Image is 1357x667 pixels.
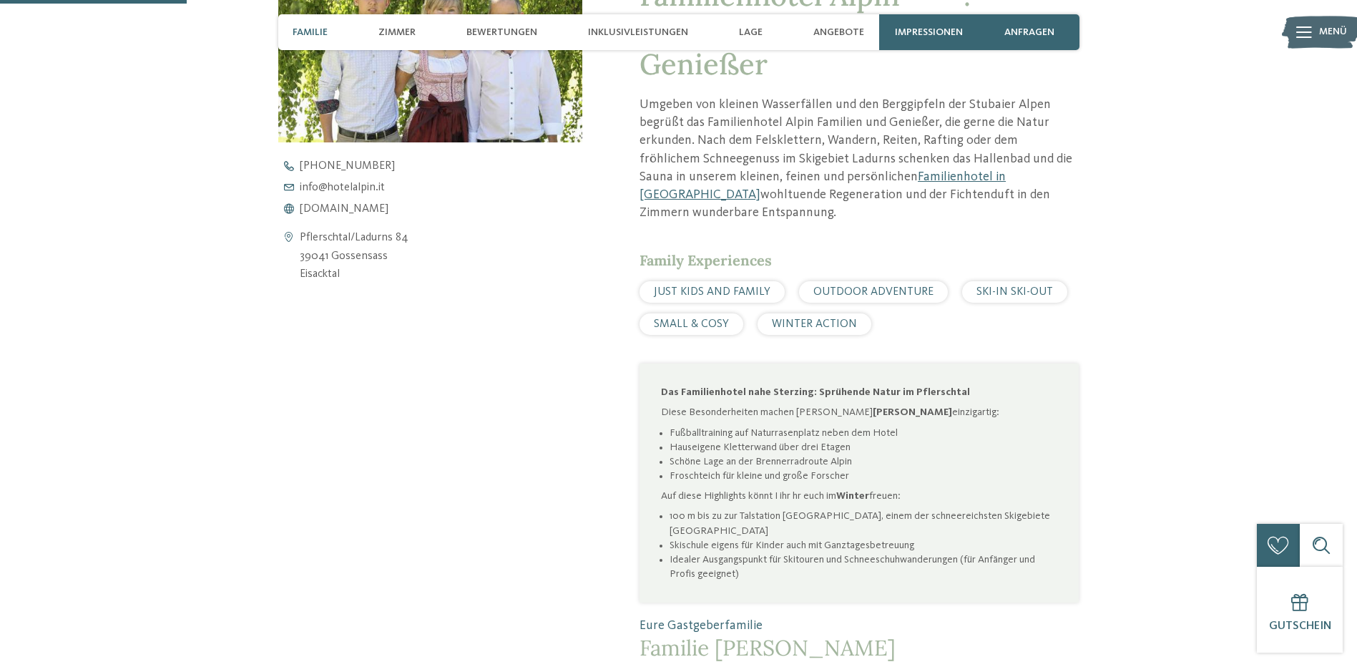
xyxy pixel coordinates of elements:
[640,96,1079,222] p: Umgeben von kleinen Wasserfällen und den Berggipfeln der Stubaier Alpen begrüßt das Familienhotel...
[670,440,1057,454] li: Hauseigene Kletterwand über drei Etagen
[813,26,864,39] span: Angebote
[670,538,1057,552] li: Skischule eigens für Kinder auch mit Ganztagesbetreuung
[300,182,385,193] span: info@ hotelalpin. it
[661,387,970,397] strong: Das Familienhotel nahe Sterzing: Sprühende Natur im Pflerschtal
[640,617,1079,635] span: Eure Gastgeberfamilie
[976,286,1053,298] span: SKI-IN SKI-OUT
[278,182,607,193] a: info@hotelalpin.it
[378,26,416,39] span: Zimmer
[300,203,388,215] span: [DOMAIN_NAME]
[813,286,934,298] span: OUTDOOR ADVENTURE
[670,469,1057,483] li: Froschteich für kleine und große Forscher
[661,405,1057,419] p: Diese Besonderheiten machen [PERSON_NAME] einzigartig:
[293,26,328,39] span: Familie
[739,26,763,39] span: Lage
[772,318,857,330] span: WINTER ACTION
[1004,26,1054,39] span: anfragen
[670,509,1057,537] li: 100 m bis zu zur Talstation [GEOGRAPHIC_DATA], einem der schneereichsten Skigebiete [GEOGRAPHIC_D...
[588,26,688,39] span: Inklusivleistungen
[654,318,729,330] span: SMALL & COSY
[640,170,1006,201] a: Familienhotel in [GEOGRAPHIC_DATA]
[895,26,963,39] span: Impressionen
[300,229,408,284] address: Pflerschtal/Ladurns 84 39041 Gossensass Eisacktal
[836,491,869,501] strong: Winter
[640,635,1079,661] span: Familie [PERSON_NAME]
[1257,567,1343,653] a: Gutschein
[670,426,1057,440] li: Fußballtraining auf Naturrasenplatz neben dem Hotel
[640,251,772,269] span: Family Experiences
[300,160,395,172] span: [PHONE_NUMBER]
[670,454,1057,469] li: Schöne Lage an der Brennerradroute Alpin
[873,407,952,417] strong: [PERSON_NAME]
[278,160,607,172] a: [PHONE_NUMBER]
[1269,620,1331,632] span: Gutschein
[661,489,1057,503] p: Auf diese Highlights könnt I ihr hr euch im freuen:
[466,26,537,39] span: Bewertungen
[654,286,770,298] span: JUST KIDS AND FAMILY
[670,552,1057,581] li: Idealer Ausgangspunkt für Skitouren und Schneeschuhwanderungen (für Anfänger und Profis geeignet)
[278,203,607,215] a: [DOMAIN_NAME]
